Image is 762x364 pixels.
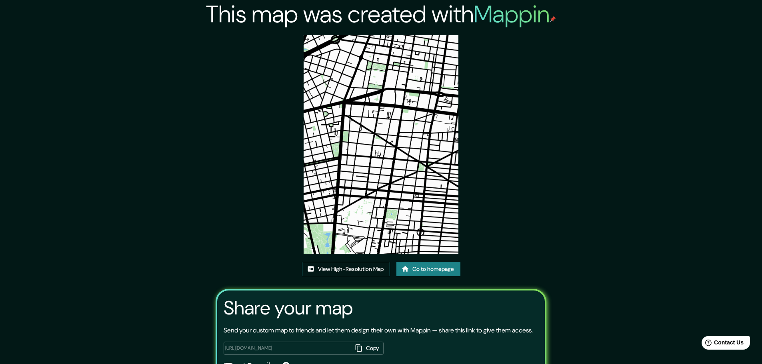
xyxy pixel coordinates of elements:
[550,16,556,22] img: mappin-pin
[396,262,460,276] a: Go to homepage
[224,326,533,335] p: Send your custom map to friends and let them design their own with Mappin — share this link to gi...
[304,35,458,254] img: created-map
[691,333,753,355] iframe: Help widget launcher
[302,262,390,276] a: View High-Resolution Map
[352,342,384,355] button: Copy
[224,297,353,319] h3: Share your map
